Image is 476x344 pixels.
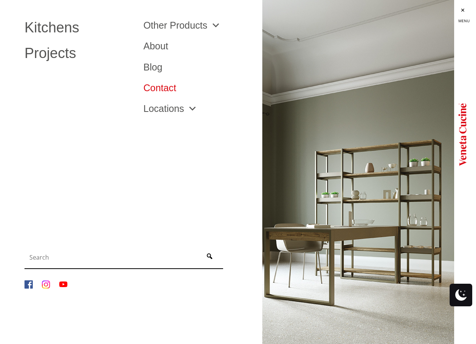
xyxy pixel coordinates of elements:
a: Kitchens [24,21,132,35]
a: About [143,41,251,51]
img: Instagram [42,280,50,289]
a: Contact [143,83,251,93]
img: Logo [458,100,467,168]
img: YouTube [59,280,67,289]
a: Other Products [143,21,220,30]
a: Locations [143,104,197,113]
input: Search [26,250,198,265]
a: Blog [143,63,251,72]
a: Projects [24,46,132,61]
img: Facebook [24,280,33,289]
